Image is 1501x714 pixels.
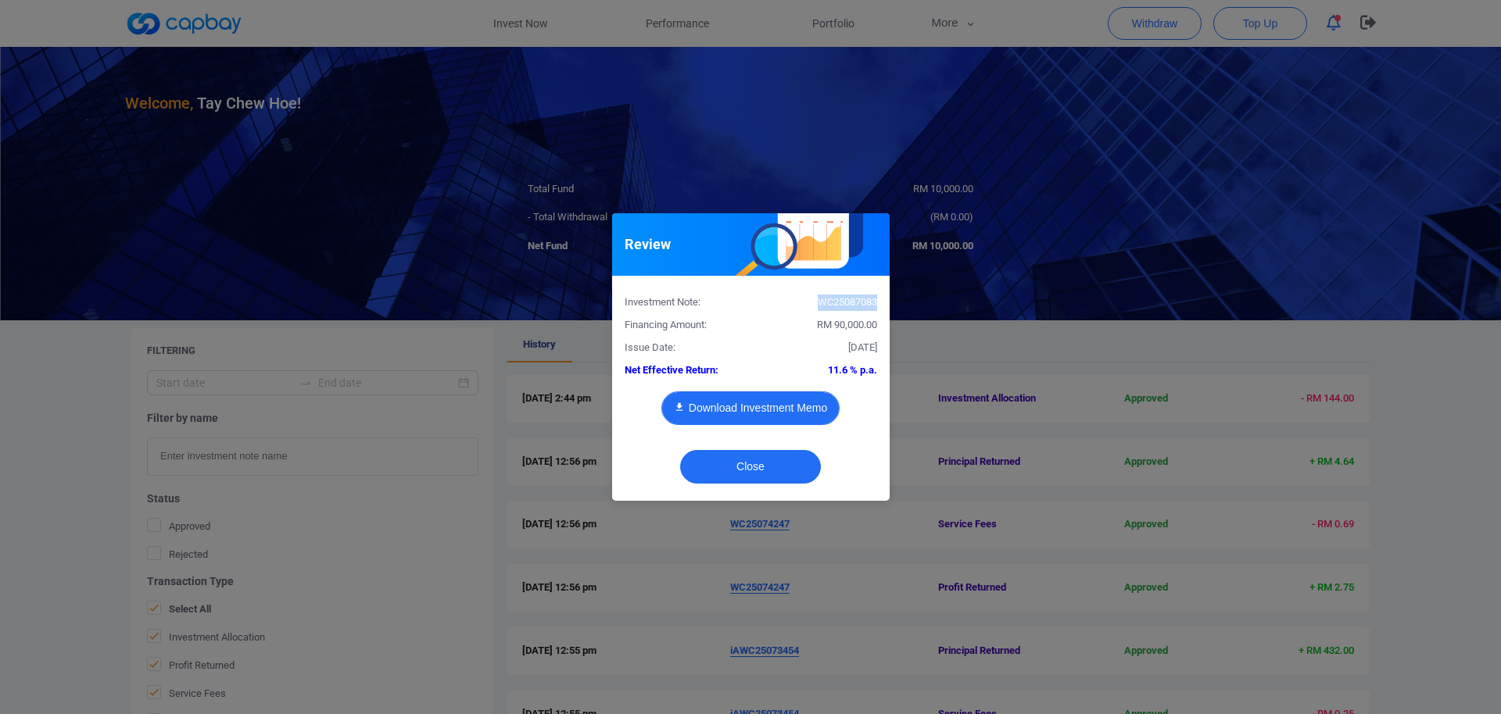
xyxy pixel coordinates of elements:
div: Net Effective Return: [613,362,751,379]
div: 11.6 % p.a. [750,362,889,379]
button: Download Investment Memo [661,391,840,425]
div: Financing Amount: [613,317,751,334]
div: [DATE] [750,340,889,356]
h5: Review [625,235,671,254]
button: Close [680,450,821,484]
div: WC25087083 [750,295,889,311]
div: Issue Date: [613,340,751,356]
span: RM 90,000.00 [817,319,877,330]
div: Investment Note: [613,295,751,311]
